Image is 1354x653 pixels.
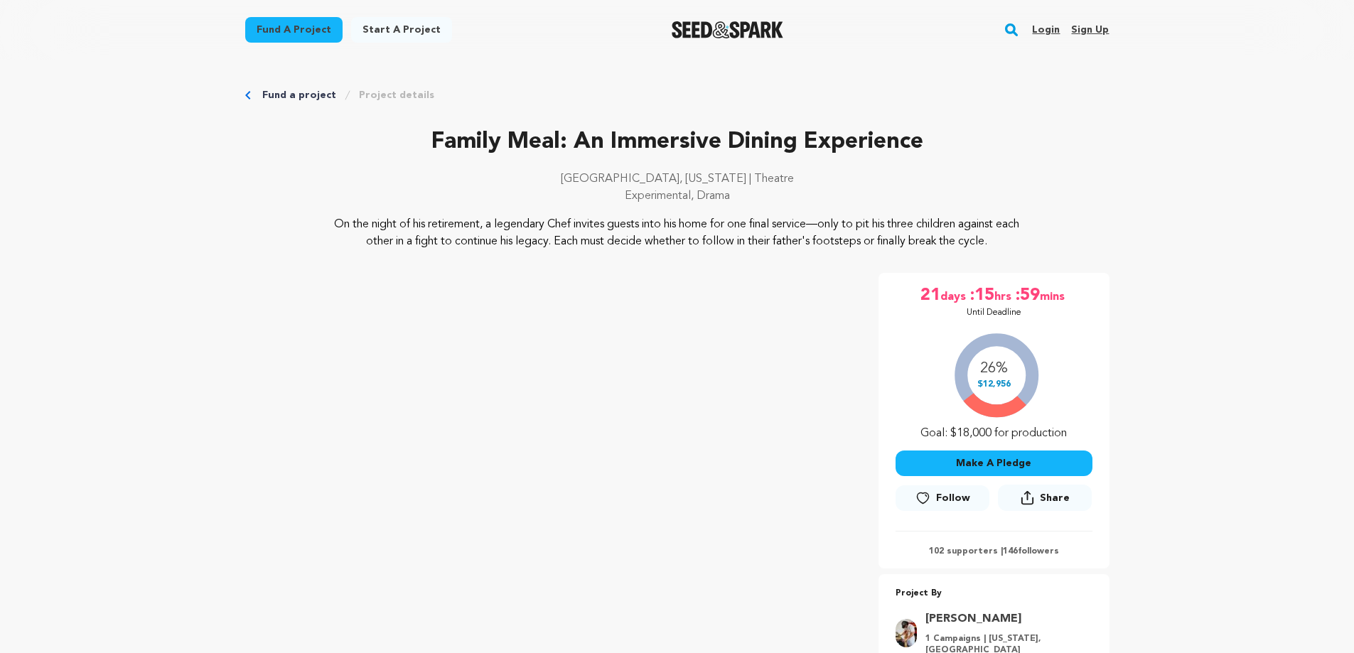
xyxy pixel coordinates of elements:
[245,188,1109,205] p: Experimental, Drama
[245,125,1109,159] p: Family Meal: An Immersive Dining Experience
[998,485,1092,511] button: Share
[351,17,452,43] a: Start a project
[1014,284,1040,307] span: :59
[969,284,994,307] span: :15
[245,88,1109,102] div: Breadcrumb
[896,546,1092,557] p: 102 supporters | followers
[1032,18,1060,41] a: Login
[262,88,336,102] a: Fund a project
[896,485,989,511] a: Follow
[920,284,940,307] span: 21
[925,610,1084,627] a: Goto Ben Baron profile
[1003,547,1018,556] span: 146
[940,284,969,307] span: days
[672,21,783,38] img: Seed&Spark Logo Dark Mode
[998,485,1092,517] span: Share
[967,307,1021,318] p: Until Deadline
[896,585,1092,602] p: Project By
[331,216,1023,250] p: On the night of his retirement, a legendary Chef invites guests into his home for one final servi...
[1040,284,1068,307] span: mins
[936,491,970,505] span: Follow
[672,21,783,38] a: Seed&Spark Homepage
[1071,18,1109,41] a: Sign up
[245,171,1109,188] p: [GEOGRAPHIC_DATA], [US_STATE] | Theatre
[994,284,1014,307] span: hrs
[896,619,917,647] img: cc89a08dfaab1b70.jpg
[896,450,1092,476] button: Make A Pledge
[245,17,343,43] a: Fund a project
[1040,491,1070,505] span: Share
[359,88,434,102] a: Project details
